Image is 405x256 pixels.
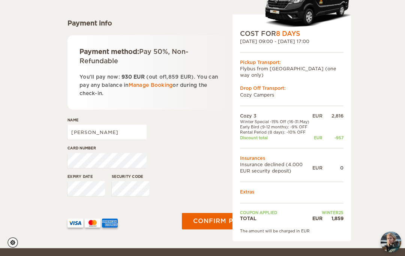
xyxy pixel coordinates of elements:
[240,66,343,79] td: Flybus from [GEOGRAPHIC_DATA] (one way only)
[240,119,312,124] td: Winter Special -15% Off (16-31.May)
[182,213,274,229] button: Confirm payment
[165,74,178,80] span: 1,859
[322,113,343,119] div: 2,816
[240,215,312,222] td: TOTAL
[240,130,312,135] td: Rental Period (8 days): -10% OFF
[312,113,322,119] div: EUR
[133,74,145,80] span: EUR
[381,232,401,252] img: Freyja at Cozy Campers
[112,174,149,179] label: Security code
[240,125,312,130] td: Early Bird (9-12 months): -9% OFF
[276,30,300,37] span: 8 Days
[240,162,312,174] td: Insurance declined (4.000 EUR security deposit)
[67,174,105,179] label: Expiry date
[312,165,322,171] div: EUR
[180,74,192,80] span: EUR
[240,189,343,195] td: Extras
[79,73,218,98] p: You'll pay now: (out of ). You can pay any balance in or during the check-in.
[240,135,312,140] td: Discount total
[121,74,132,80] span: 930
[240,155,343,161] td: Insurances
[67,19,230,28] div: Payment info
[312,215,322,222] div: EUR
[79,47,218,65] div: Payment method:
[67,145,147,151] label: Card number
[322,165,343,171] div: 0
[322,215,343,222] div: 1,859
[240,29,343,38] div: COST FOR
[312,135,322,140] div: EUR
[240,92,343,98] td: Cozy Campers
[240,59,343,65] div: Pickup Transport:
[7,237,23,248] a: Cookie settings
[129,82,173,88] a: Manage Booking
[240,38,343,45] div: [DATE] 09:00 - [DATE] 17:00
[381,232,401,252] button: chat-button
[240,113,312,119] td: Cozy 3
[67,117,147,123] label: Name
[102,219,118,228] img: AMEX
[85,219,100,228] img: mastercard
[312,210,343,215] td: WINTER25
[322,135,343,140] div: -957
[240,85,343,92] div: Drop Off Transport:
[67,219,83,228] img: VISA
[240,228,343,234] div: The amount will be charged in EUR
[240,210,312,215] td: Coupon applied
[79,48,188,64] span: Pay 50%, Non-Refundable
